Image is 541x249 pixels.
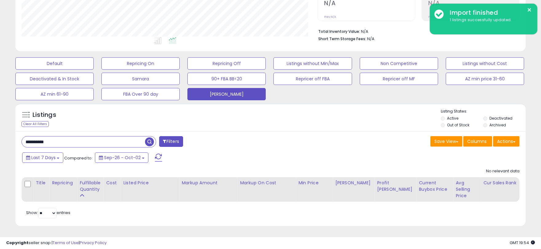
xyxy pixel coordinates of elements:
[31,155,56,161] span: Last 7 Days
[123,180,176,186] div: Listed Price
[430,136,462,147] button: Save View
[240,180,293,186] div: Markup on Cost
[80,180,101,193] div: Fulfillable Quantity
[22,121,49,127] div: Clear All Filters
[15,73,94,85] button: Deactivated & In Stock
[298,180,330,186] div: Min Price
[318,27,515,35] li: N/A
[428,15,440,19] small: Prev: N/A
[463,136,492,147] button: Columns
[6,240,107,246] div: seller snap | |
[26,210,70,216] span: Show: entries
[15,88,94,100] button: AZ min 61-90
[377,180,414,193] div: Profit [PERSON_NAME]
[510,240,535,246] span: 2025-10-10 19:54 GMT
[182,180,235,186] div: Markup Amount
[6,240,29,246] strong: Copyright
[15,57,94,70] button: Default
[64,155,92,161] span: Compared to:
[360,57,438,70] button: Non Competitive
[101,73,180,85] button: Samara
[456,180,478,199] div: Avg Selling Price
[486,168,519,174] div: No relevant data
[335,180,372,186] div: [PERSON_NAME]
[447,116,458,121] label: Active
[419,180,450,193] div: Current Buybox Price
[445,17,533,23] div: 1 listings successfully updated.
[159,136,183,147] button: Filters
[489,116,512,121] label: Deactivated
[493,136,519,147] button: Actions
[445,8,533,17] div: Import finished
[22,152,63,163] button: Last 7 Days
[441,109,526,114] p: Listing States:
[106,180,118,186] div: Cost
[237,177,296,202] th: The percentage added to the cost of goods (COGS) that forms the calculator for Min & Max prices.
[80,240,107,246] a: Privacy Policy
[273,57,352,70] button: Listings without Min/Max
[187,57,266,70] button: Repricing Off
[101,88,180,100] button: FBA Over 90 day
[104,155,141,161] span: Sep-26 - Oct-02
[527,6,532,14] button: ×
[360,73,438,85] button: Repricer off MF
[318,36,366,41] b: Short Term Storage Fees:
[447,122,469,128] label: Out of Stock
[33,111,56,119] h5: Listings
[318,29,360,34] b: Total Inventory Value:
[52,180,74,186] div: Repricing
[367,36,374,42] span: N/A
[467,138,487,144] span: Columns
[101,57,180,70] button: Repricing On
[489,122,506,128] label: Archived
[273,73,352,85] button: Repricer off FBA
[446,57,524,70] button: Listings without Cost
[36,180,47,186] div: Title
[53,240,79,246] a: Terms of Use
[187,73,266,85] button: 90+ FBA BB<20
[446,73,524,85] button: AZ min price 31-60
[187,88,266,100] button: [PERSON_NAME]
[324,15,336,19] small: Prev: N/A
[95,152,148,163] button: Sep-26 - Oct-02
